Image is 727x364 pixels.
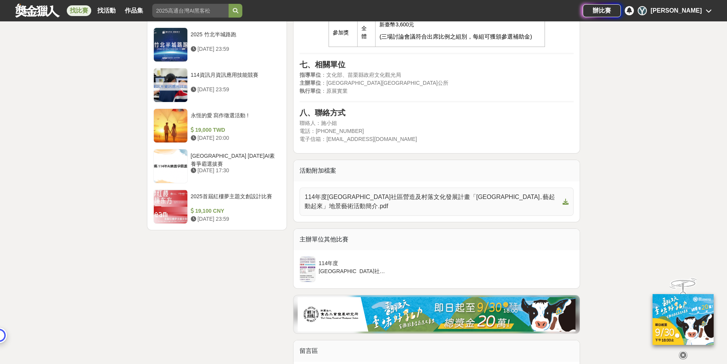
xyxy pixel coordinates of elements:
[152,4,229,18] input: 2025高通台灣AI黑客松
[651,6,702,15] div: [PERSON_NAME]
[638,6,647,15] div: Y
[300,188,574,216] a: 114年度[GEOGRAPHIC_DATA]社區營造及村落文化發展計畫「[GEOGRAPHIC_DATA]ˍ藝起動起來」地景藝術活動簡介.pdf
[293,229,580,250] div: 主辦單位其他比賽
[153,108,281,143] a: 永恆的愛 寫作徵選活動 ! 19,000 TWD [DATE] 20:00
[191,86,278,94] div: [DATE] 23:59
[94,5,119,16] a: 找活動
[319,259,385,274] div: 114年度[GEOGRAPHIC_DATA]社區營造及村落文化發展計畫「[GEOGRAPHIC_DATA]―藝起動起來」地景藝術獎金賽＆人氣投票!
[191,152,278,167] div: [GEOGRAPHIC_DATA] [DATE]AI素養爭霸選拔賽
[329,18,358,47] td: 參加獎
[300,72,401,78] span: ：文化部、苗栗縣政府文化觀光局
[191,31,278,45] div: 2025 竹北半城路跑
[67,5,91,16] a: 找比賽
[305,193,559,211] span: 114年度[GEOGRAPHIC_DATA]社區營造及村落文化發展計畫「[GEOGRAPHIC_DATA]ˍ藝起動起來」地景藝術活動簡介.pdf
[293,340,580,362] div: 留言區
[293,160,580,181] div: 活動附加檔案
[191,112,278,126] div: 永恆的愛 寫作徵選活動 !
[300,80,448,86] span: ：[GEOGRAPHIC_DATA][GEOGRAPHIC_DATA]公所
[191,126,278,134] div: 19,000 TWD
[358,18,376,47] td: 全體
[379,21,540,29] p: 新臺幣3,600元
[300,88,348,94] span: ：原展實業
[300,72,321,78] strong: 指導單位
[300,136,417,142] span: 電子信箱：[EMAIL_ADDRESS][DOMAIN_NAME]
[300,256,388,282] a: 114年度[GEOGRAPHIC_DATA]社區營造及村落文化發展計畫「[GEOGRAPHIC_DATA]―藝起動起來」地景藝術獎金賽＆人氣投票!
[191,207,278,215] div: 19,100 CNY
[653,293,714,344] img: ff197300-f8ee-455f-a0ae-06a3645bc375.jpg
[300,108,345,117] strong: 八、聯絡方式
[191,193,278,207] div: 2025首屆紅樓夢主題文創設計比賽
[583,4,621,17] a: 辦比賽
[153,28,281,62] a: 2025 竹北半城路跑 [DATE] 23:59
[191,45,278,53] div: [DATE] 23:59
[122,5,146,16] a: 作品集
[298,297,575,332] img: 307666ae-e2b5-4529-babb-bb0b8697cad8.jpg
[300,88,321,94] strong: 執行單位
[300,128,364,134] span: 電話：[PHONE_NUMBER]
[379,34,532,40] span: (三場討論會議符合出席比例之組別，每組可獲頒參選補助金)
[300,120,337,126] span: 聯絡人：施小姐
[191,215,278,223] div: [DATE] 23:59
[300,80,321,86] strong: 主辦單位
[153,189,281,224] a: 2025首屆紅樓夢主題文創設計比賽 19,100 CNY [DATE] 23:59
[191,134,278,142] div: [DATE] 20:00
[191,167,278,175] div: [DATE] 17:30
[153,149,281,183] a: [GEOGRAPHIC_DATA] [DATE]AI素養爭霸選拔賽 [DATE] 17:30
[300,60,345,69] strong: 七、相關單位
[153,68,281,102] a: 114資訊月資訊應用技能競賽 [DATE] 23:59
[191,71,278,86] div: 114資訊月資訊應用技能競賽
